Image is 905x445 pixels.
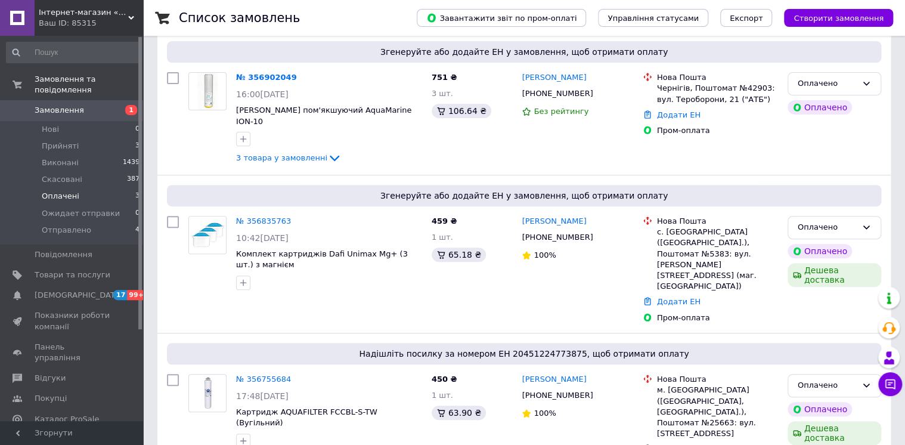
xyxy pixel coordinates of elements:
[798,379,857,392] div: Оплачено
[236,249,408,270] a: Комплект картриджів Dafi Unimax Mg+ (3 шт.) з магнієм
[6,42,141,63] input: Пошук
[522,72,586,84] a: [PERSON_NAME]
[127,174,140,185] span: 387
[798,221,857,234] div: Оплачено
[657,125,778,136] div: Пром-оплата
[42,157,79,168] span: Виконані
[608,14,699,23] span: Управління статусами
[172,348,876,360] span: Надішліть посилку за номером ЕН 20451224773875, щоб отримати оплату
[432,233,453,242] span: 1 шт.
[42,225,91,236] span: Отправлено
[432,73,457,82] span: 751 ₴
[784,9,893,27] button: Створити замовлення
[794,14,884,23] span: Створити замовлення
[788,263,881,287] div: Дешева доставка
[35,249,92,260] span: Повідомлення
[39,7,128,18] span: Інтернет-магазин «ПЕРША ВОДА»
[534,409,556,418] span: 100%
[172,190,876,202] span: Згенеруйте або додайте ЕН у замовлення, щоб отримати оплату
[35,414,99,425] span: Каталог ProSale
[522,216,586,227] a: [PERSON_NAME]
[236,73,297,82] a: № 356902049
[657,313,778,323] div: Пром-оплата
[657,216,778,227] div: Нова Пошта
[236,391,289,401] span: 17:48[DATE]
[534,107,588,116] span: Без рейтингу
[657,72,778,83] div: Нова Пошта
[179,11,300,25] h1: Список замовлень
[432,375,457,384] span: 450 ₴
[432,217,457,225] span: 459 ₴
[657,227,778,292] div: с. [GEOGRAPHIC_DATA] ([GEOGRAPHIC_DATA].), Поштомат №5383: вул. [PERSON_NAME][STREET_ADDRESS] (ма...
[188,374,227,412] a: Фото товару
[135,141,140,152] span: 3
[657,374,778,385] div: Нова Пошта
[534,251,556,259] span: 100%
[188,216,227,254] a: Фото товару
[236,89,289,99] span: 16:00[DATE]
[188,72,227,110] a: Фото товару
[598,9,708,27] button: Управління статусами
[35,393,67,404] span: Покупці
[522,374,586,385] a: [PERSON_NAME]
[519,230,595,245] div: [PHONE_NUMBER]
[135,208,140,219] span: 0
[35,373,66,384] span: Відгуки
[432,248,486,262] div: 65.18 ₴
[788,244,852,258] div: Оплачено
[42,174,82,185] span: Скасовані
[42,141,79,152] span: Прийняті
[236,407,377,428] a: Картридж AQUAFILTER FCCBL-S-TW (Вугільний)
[39,18,143,29] div: Ваш ID: 85315
[35,342,110,363] span: Панель управління
[432,104,491,118] div: 106.64 ₴
[772,13,893,22] a: Створити замовлення
[236,153,327,162] span: 3 товара у замовленні
[35,74,143,95] span: Замовлення та повідомлення
[135,191,140,202] span: 3
[42,124,59,135] span: Нові
[135,225,140,236] span: 4
[236,217,291,225] a: № 356835763
[657,297,701,306] a: Додати ЕН
[189,217,226,254] img: Фото товару
[657,83,778,104] div: Чернігів, Поштомат №42903: вул. Тероборони, 21 ("АТБ")
[172,46,876,58] span: Згенеруйте або додайте ЕН у замовлення, щоб отримати оплату
[878,372,902,396] button: Чат з покупцем
[657,385,778,439] div: м. [GEOGRAPHIC_DATA] ([GEOGRAPHIC_DATA], [GEOGRAPHIC_DATA].), Поштомат №25663: вул. [STREET_ADDRESS]
[788,402,852,416] div: Оплачено
[236,375,291,384] a: № 356755684
[125,105,137,115] span: 1
[42,191,79,202] span: Оплачені
[236,153,342,162] a: 3 товара у замовленні
[113,290,127,300] span: 17
[432,406,486,420] div: 63.90 ₴
[236,233,289,243] span: 10:42[DATE]
[657,110,701,119] a: Додати ЕН
[135,124,140,135] span: 0
[35,105,84,116] span: Замовлення
[42,208,120,219] span: Ожидает отправки
[197,73,217,110] img: Фото товару
[35,310,110,332] span: Показники роботи компанії
[519,86,595,101] div: [PHONE_NUMBER]
[432,89,453,98] span: 3 шт.
[788,100,852,115] div: Оплачено
[35,270,110,280] span: Товари та послуги
[798,78,857,90] div: Оплачено
[236,106,411,126] a: [PERSON_NAME] пом'якшуючий AquaMarine ION-10
[730,14,763,23] span: Експорт
[426,13,577,23] span: Завантажити звіт по пром-оплаті
[519,388,595,403] div: [PHONE_NUMBER]
[432,391,453,400] span: 1 шт.
[127,290,147,300] span: 99+
[788,421,881,445] div: Дешева доставка
[189,376,226,410] img: Фото товару
[720,9,773,27] button: Експорт
[123,157,140,168] span: 1439
[35,290,123,301] span: [DEMOGRAPHIC_DATA]
[417,9,586,27] button: Завантажити звіт по пром-оплаті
